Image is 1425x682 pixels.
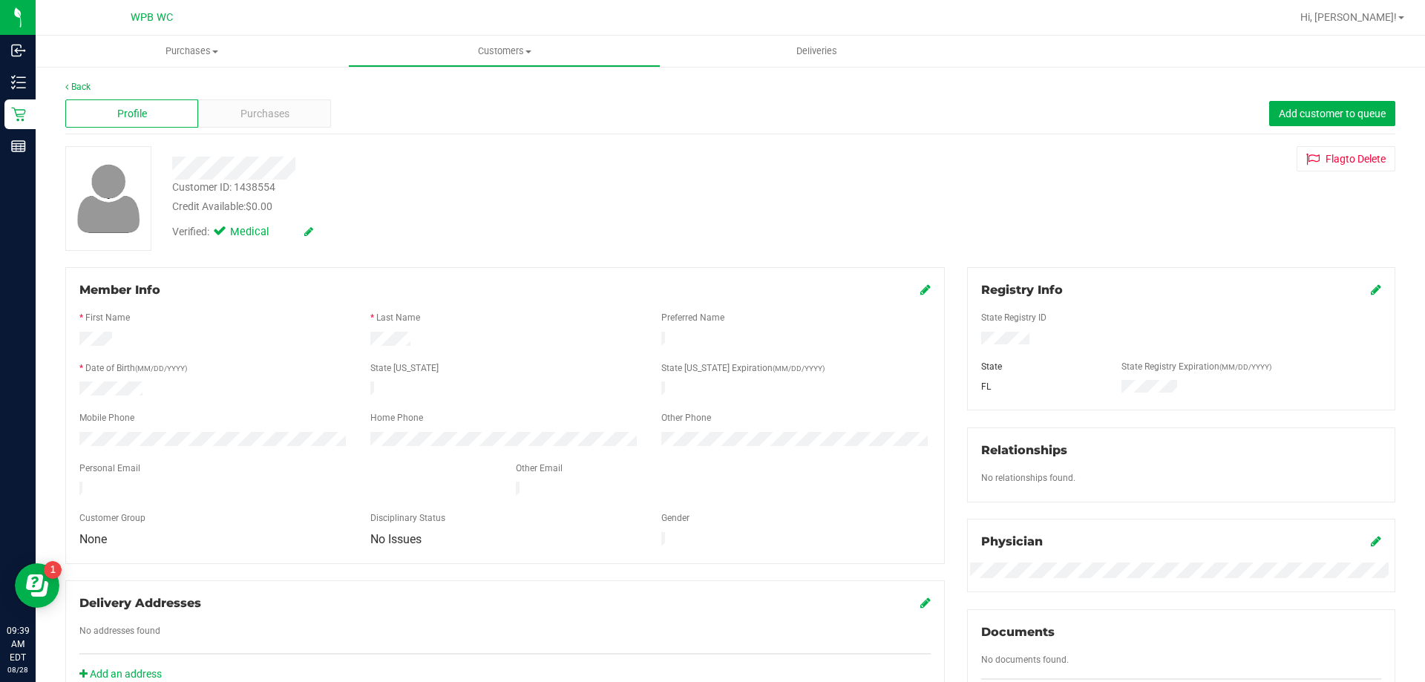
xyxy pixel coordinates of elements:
[79,462,140,475] label: Personal Email
[661,311,724,324] label: Preferred Name
[44,561,62,579] iframe: Resource center unread badge
[172,224,313,240] div: Verified:
[776,45,857,58] span: Deliveries
[11,43,26,58] inline-svg: Inbound
[36,36,348,67] a: Purchases
[981,471,1075,485] label: No relationships found.
[172,199,826,214] div: Credit Available:
[135,364,187,373] span: (MM/DD/YYYY)
[79,532,107,546] span: None
[36,45,348,58] span: Purchases
[516,462,563,475] label: Other Email
[79,596,201,610] span: Delivery Addresses
[981,655,1069,665] span: No documents found.
[172,180,275,195] div: Customer ID: 1438554
[981,443,1067,457] span: Relationships
[1279,108,1386,119] span: Add customer to queue
[79,283,160,297] span: Member Info
[349,45,660,58] span: Customers
[11,139,26,154] inline-svg: Reports
[79,511,145,525] label: Customer Group
[70,160,148,237] img: user-icon.png
[661,36,973,67] a: Deliveries
[348,36,661,67] a: Customers
[230,224,289,240] span: Medical
[370,411,423,424] label: Home Phone
[65,82,91,92] a: Back
[1121,360,1271,373] label: State Registry Expiration
[11,75,26,90] inline-svg: Inventory
[370,532,422,546] span: No Issues
[376,311,420,324] label: Last Name
[7,664,29,675] p: 08/28
[85,311,130,324] label: First Name
[981,625,1055,639] span: Documents
[1269,101,1395,126] button: Add customer to queue
[661,411,711,424] label: Other Phone
[117,106,147,122] span: Profile
[970,380,1111,393] div: FL
[370,361,439,375] label: State [US_STATE]
[970,360,1111,373] div: State
[1300,11,1397,23] span: Hi, [PERSON_NAME]!
[79,668,162,680] a: Add an address
[1297,146,1395,171] button: Flagto Delete
[15,563,59,608] iframe: Resource center
[131,11,173,24] span: WPB WC
[981,283,1063,297] span: Registry Info
[85,361,187,375] label: Date of Birth
[246,200,272,212] span: $0.00
[981,534,1043,548] span: Physician
[661,511,689,525] label: Gender
[1219,363,1271,371] span: (MM/DD/YYYY)
[773,364,825,373] span: (MM/DD/YYYY)
[661,361,825,375] label: State [US_STATE] Expiration
[240,106,289,122] span: Purchases
[7,624,29,664] p: 09:39 AM EDT
[79,411,134,424] label: Mobile Phone
[79,624,160,637] label: No addresses found
[981,311,1046,324] label: State Registry ID
[11,107,26,122] inline-svg: Retail
[370,511,445,525] label: Disciplinary Status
